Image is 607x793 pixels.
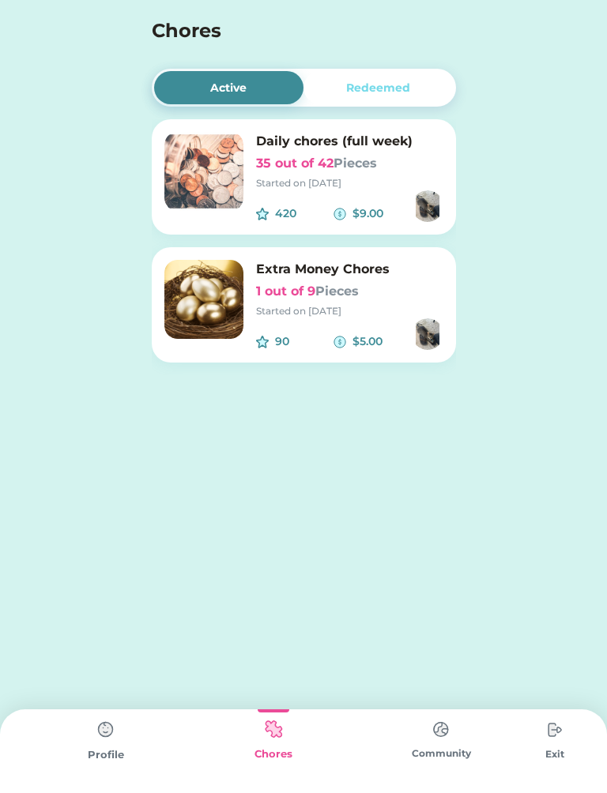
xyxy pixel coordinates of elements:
div: Active [210,80,247,96]
img: money-cash-dollar-coin--accounting-billing-payment-cash-coin-currency-money-finance.svg [334,336,346,348]
h6: Daily chores (full week) [256,132,443,151]
img: interface-favorite-star--reward-rating-rate-social-star-media-favorite-like-stars.svg [256,208,269,220]
div: Profile [22,747,190,763]
div: Exit [525,747,585,761]
h4: Chores [152,17,413,45]
div: Redeemed [346,80,410,96]
img: type%3Dchores%2C%20state%3Ddefault.svg [425,714,457,745]
div: Chores [190,746,357,762]
div: Community [357,746,525,761]
img: type%3Dchores%2C%20state%3Ddefault.svg [90,714,122,746]
img: money-cash-dollar-coin--accounting-billing-payment-cash-coin-currency-money-finance.svg [334,208,346,220]
font: Pieces [334,156,377,171]
img: type%3Dchores%2C%20state%3Ddefault.svg [539,714,571,746]
h6: 35 out of 42 [256,154,443,173]
img: interface-favorite-star--reward-rating-rate-social-star-media-favorite-like-stars.svg [256,336,269,348]
div: 420 [275,205,334,222]
div: 90 [275,333,334,350]
h6: 1 out of 9 [256,282,443,301]
img: image.png [164,132,243,211]
div: Started on [DATE] [256,176,443,190]
h6: Extra Money Chores [256,260,443,279]
div: $9.00 [353,205,412,222]
img: type%3Dkids%2C%20state%3Dselected.svg [258,714,289,745]
div: Started on [DATE] [256,304,443,318]
font: Pieces [315,284,359,299]
div: $5.00 [353,333,412,350]
img: https%3A%2F%2F1dfc823d71cc564f25c7cc035732a2d8.cdn.bubble.io%2Ff1754094113168x966788797778818000%... [412,318,443,350]
img: image.png [164,260,243,339]
img: https%3A%2F%2F1dfc823d71cc564f25c7cc035732a2d8.cdn.bubble.io%2Ff1754094113168x966788797778818000%... [412,190,443,222]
